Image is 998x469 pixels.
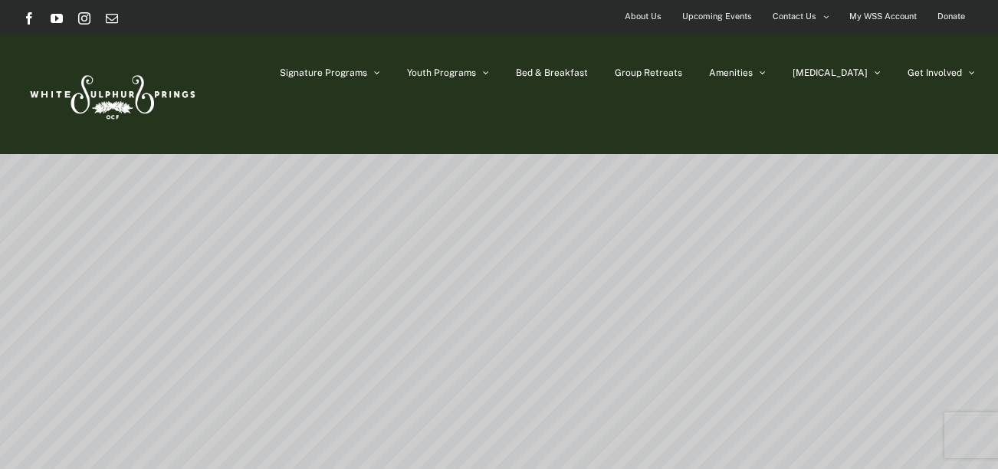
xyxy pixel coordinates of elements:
a: Youth Programs [407,34,489,111]
span: My WSS Account [849,5,917,28]
span: Youth Programs [407,68,476,77]
a: Instagram [78,12,90,25]
span: Upcoming Events [682,5,752,28]
a: Get Involved [908,34,975,111]
span: Donate [937,5,965,28]
a: Group Retreats [615,34,682,111]
a: Amenities [709,34,766,111]
span: [MEDICAL_DATA] [793,68,868,77]
img: White Sulphur Springs Logo [23,58,199,130]
a: Bed & Breakfast [516,34,588,111]
a: Email [106,12,118,25]
span: Signature Programs [280,68,367,77]
a: [MEDICAL_DATA] [793,34,881,111]
span: Group Retreats [615,68,682,77]
nav: Main Menu [280,34,975,111]
span: Bed & Breakfast [516,68,588,77]
span: Contact Us [773,5,816,28]
a: YouTube [51,12,63,25]
a: Facebook [23,12,35,25]
span: Get Involved [908,68,962,77]
span: Amenities [709,68,753,77]
span: About Us [625,5,662,28]
a: Signature Programs [280,34,380,111]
